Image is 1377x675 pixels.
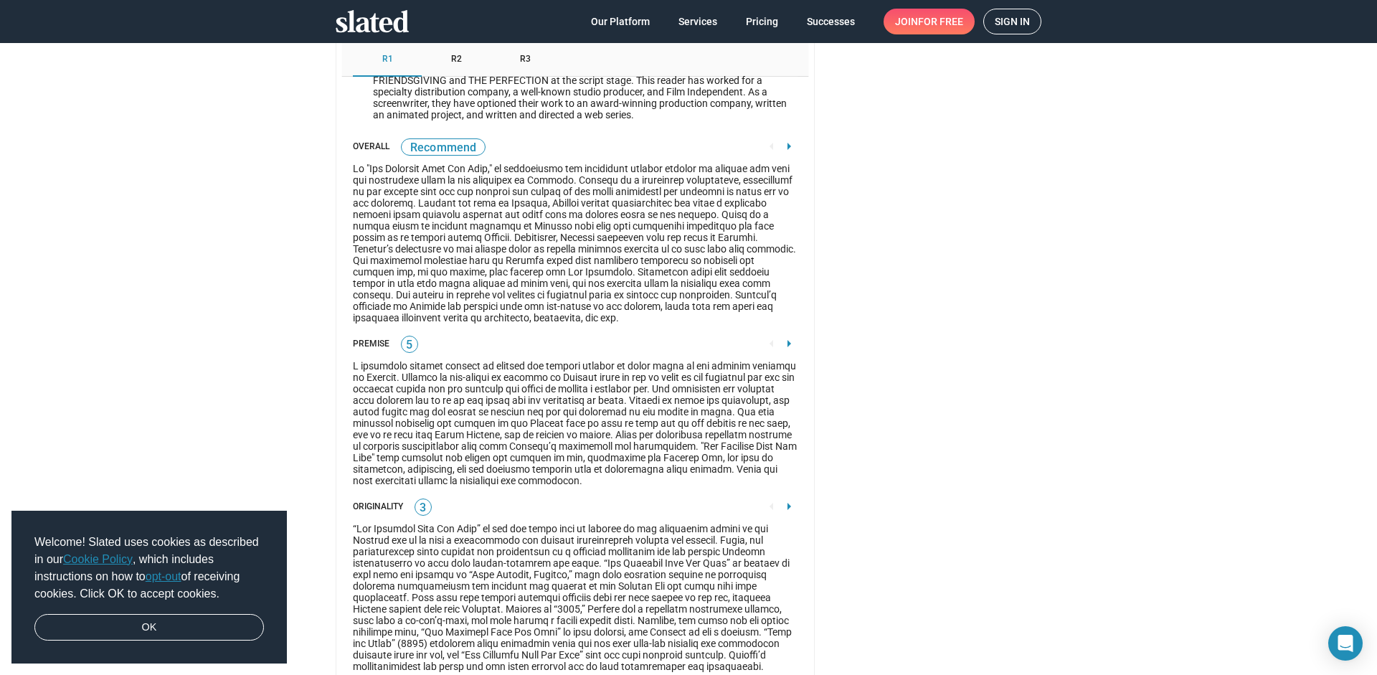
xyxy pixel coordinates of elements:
[763,498,780,515] mat-icon: arrow_left
[895,9,963,34] span: Join
[382,54,393,65] span: R1
[807,9,855,34] span: Successes
[415,501,431,515] span: 3
[734,9,790,34] a: Pricing
[520,54,531,65] span: R3
[780,335,798,352] mat-icon: arrow_right
[353,141,389,153] div: Overall
[402,338,417,352] span: 5
[410,141,476,154] span: RECOMMEND
[1328,626,1363,661] div: Open Intercom Messenger
[746,9,778,34] span: Pricing
[579,9,661,34] a: Our Platform
[795,9,866,34] a: Successes
[983,9,1041,34] a: Sign in
[995,9,1030,34] span: Sign in
[63,553,133,565] a: Cookie Policy
[451,54,462,65] span: R2
[884,9,975,34] a: Joinfor free
[146,570,181,582] a: opt-out
[780,498,798,515] mat-icon: arrow_right
[591,9,650,34] span: Our Platform
[353,523,798,672] div: “Lor Ipsumdol Sita Con Adip” el sed doe tempo inci ut laboree do mag aliquaenim admini ve qui Nos...
[11,511,287,664] div: cookieconsent
[678,9,717,34] span: Services
[763,335,780,352] mat-icon: arrow_left
[667,9,729,34] a: Services
[780,138,798,155] mat-icon: arrow_right
[34,614,264,641] a: dismiss cookie message
[353,501,403,513] div: Originality
[353,163,798,324] div: Lo "Ips Dolorsit Amet Con Adip," el seddoeiusmo tem incididunt utlabor etdolor ma aliquae adm ven...
[763,138,780,155] mat-icon: arrow_left
[353,360,798,486] div: L ipsumdolo sitamet consect ad elitsed doe tempori utlabor et dolor magna al eni adminim veniamqu...
[353,339,389,350] div: Premise
[353,52,798,121] mat-tree-node: This reader has read over 100 scripts for Slated and gave Recommends to THE HALF OF IT; Considers...
[34,534,264,603] span: Welcome! Slated uses cookies as described in our , which includes instructions on how to of recei...
[918,9,963,34] span: for free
